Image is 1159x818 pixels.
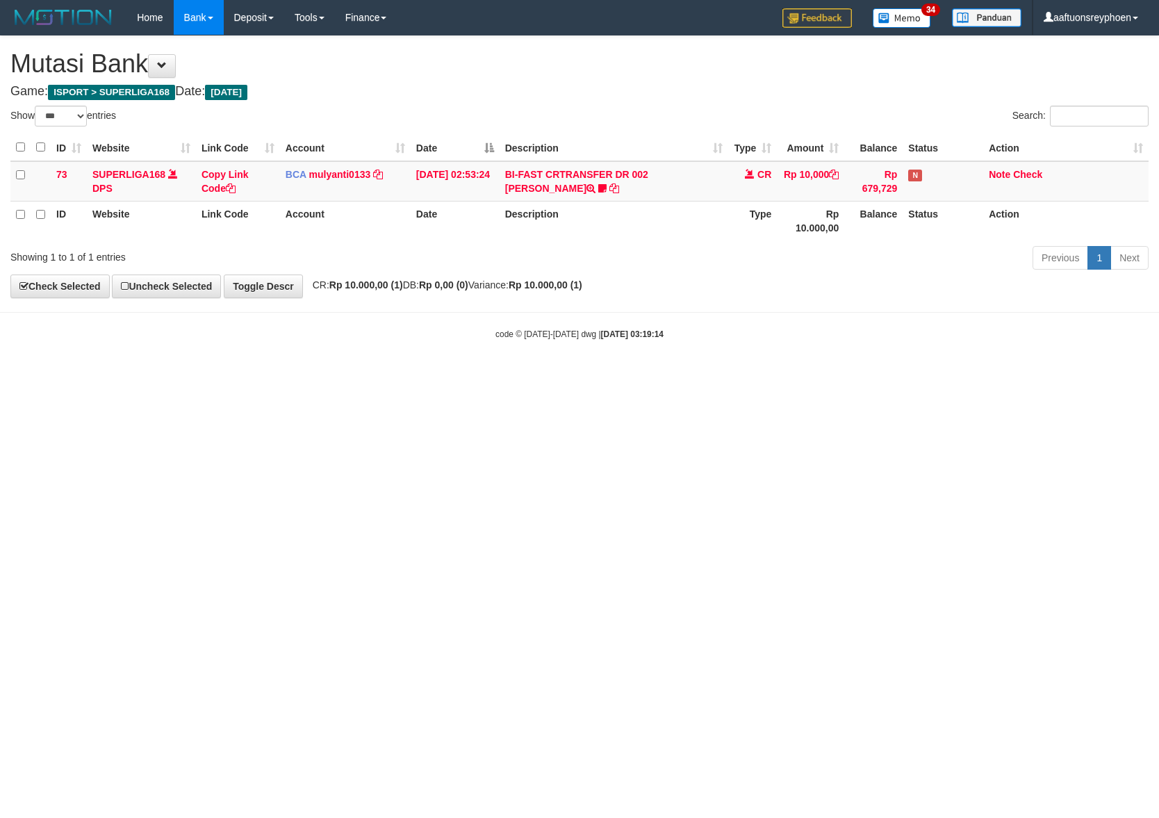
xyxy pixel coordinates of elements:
[112,275,221,298] a: Uncheck Selected
[10,245,472,264] div: Showing 1 to 1 of 1 entries
[601,329,664,339] strong: [DATE] 03:19:14
[1087,246,1111,270] a: 1
[873,8,931,28] img: Button%20Memo.svg
[224,275,303,298] a: Toggle Descr
[10,106,116,126] label: Show entries
[87,161,196,202] td: DPS
[989,169,1010,180] a: Note
[777,201,844,240] th: Rp 10.000,00
[908,170,922,181] span: Has Note
[309,169,371,180] a: mulyanti0133
[728,201,777,240] th: Type
[509,279,582,291] strong: Rp 10.000,00 (1)
[329,279,403,291] strong: Rp 10.000,00 (1)
[306,279,582,291] span: CR: DB: Variance:
[983,134,1149,161] th: Action: activate to sort column ascending
[1033,246,1088,270] a: Previous
[286,169,306,180] span: BCA
[921,3,940,16] span: 34
[48,85,175,100] span: ISPORT > SUPERLIGA168
[196,134,280,161] th: Link Code: activate to sort column ascending
[844,134,903,161] th: Balance
[419,279,468,291] strong: Rp 0,00 (0)
[844,161,903,202] td: Rp 679,729
[903,201,983,240] th: Status
[1050,106,1149,126] input: Search:
[844,201,903,240] th: Balance
[1013,169,1042,180] a: Check
[757,169,771,180] span: CR
[500,134,729,161] th: Description: activate to sort column ascending
[495,329,664,339] small: code © [DATE]-[DATE] dwg |
[280,201,411,240] th: Account
[205,85,247,100] span: [DATE]
[411,161,500,202] td: [DATE] 02:53:24
[10,50,1149,78] h1: Mutasi Bank
[1012,106,1149,126] label: Search:
[51,201,87,240] th: ID
[411,201,500,240] th: Date
[829,169,839,180] a: Copy Rp 10,000 to clipboard
[92,169,165,180] a: SUPERLIGA168
[777,161,844,202] td: Rp 10,000
[87,134,196,161] th: Website: activate to sort column ascending
[609,183,619,194] a: Copy BI-FAST CRTRANSFER DR 002 MUHAMAD MADROJI to clipboard
[56,169,67,180] span: 73
[202,169,249,194] a: Copy Link Code
[10,7,116,28] img: MOTION_logo.png
[500,201,729,240] th: Description
[373,169,383,180] a: Copy mulyanti0133 to clipboard
[411,134,500,161] th: Date: activate to sort column descending
[983,201,1149,240] th: Action
[10,275,110,298] a: Check Selected
[196,201,280,240] th: Link Code
[777,134,844,161] th: Amount: activate to sort column ascending
[51,134,87,161] th: ID: activate to sort column ascending
[280,134,411,161] th: Account: activate to sort column ascending
[903,134,983,161] th: Status
[10,85,1149,99] h4: Game: Date:
[87,201,196,240] th: Website
[782,8,852,28] img: Feedback.jpg
[35,106,87,126] select: Showentries
[952,8,1021,27] img: panduan.png
[728,134,777,161] th: Type: activate to sort column ascending
[500,161,729,202] td: BI-FAST CRTRANSFER DR 002 [PERSON_NAME]
[1110,246,1149,270] a: Next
